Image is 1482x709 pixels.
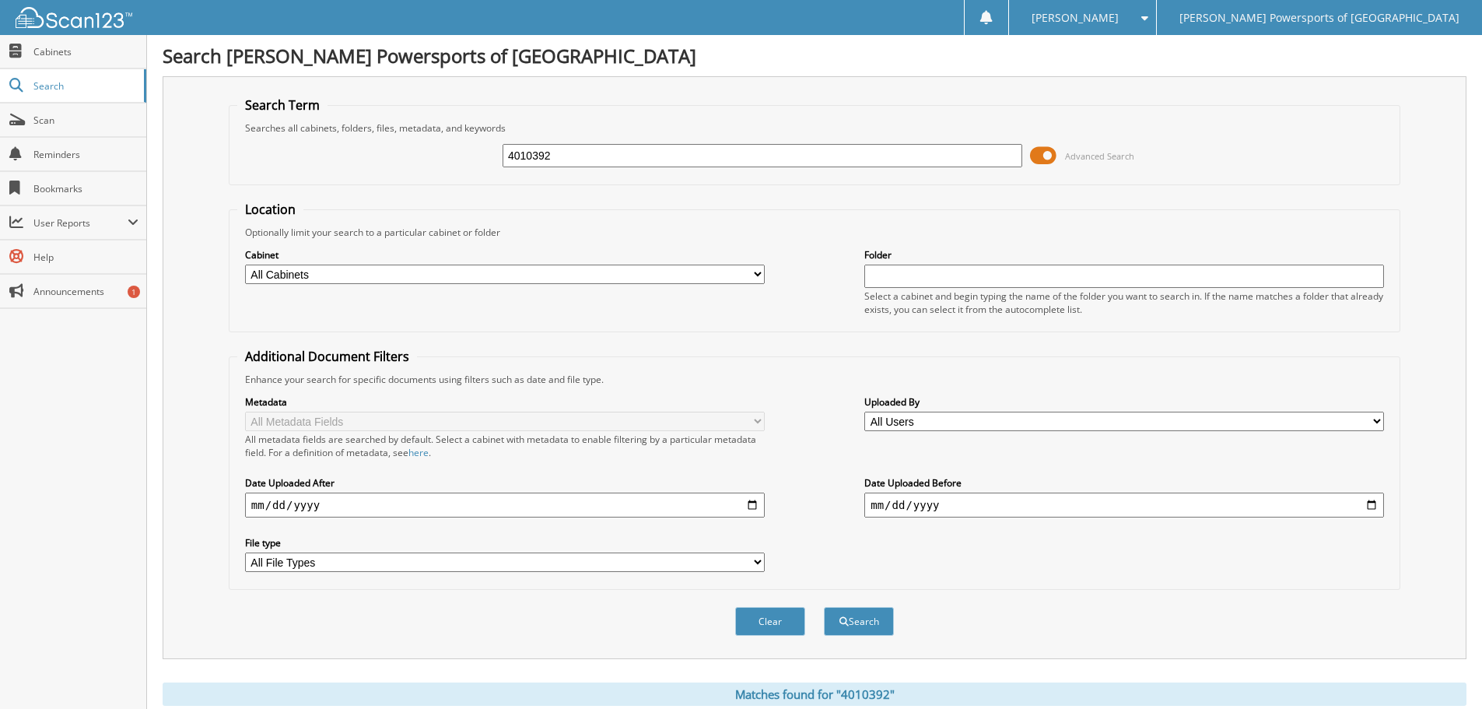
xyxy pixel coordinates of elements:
[735,607,805,636] button: Clear
[33,182,138,195] span: Bookmarks
[33,285,138,298] span: Announcements
[245,395,765,409] label: Metadata
[33,148,138,161] span: Reminders
[1065,150,1134,162] span: Advanced Search
[864,476,1384,490] label: Date Uploaded Before
[245,493,765,518] input: start
[864,395,1384,409] label: Uploaded By
[245,433,765,459] div: All metadata fields are searched by default. Select a cabinet with metadata to enable filtering b...
[1032,13,1119,23] span: [PERSON_NAME]
[33,251,138,264] span: Help
[237,226,1392,239] div: Optionally limit your search to a particular cabinet or folder
[245,536,765,549] label: File type
[245,476,765,490] label: Date Uploaded After
[33,45,138,58] span: Cabinets
[408,446,429,459] a: here
[824,607,894,636] button: Search
[16,7,132,28] img: scan123-logo-white.svg
[33,216,128,230] span: User Reports
[237,348,417,365] legend: Additional Document Filters
[33,79,136,93] span: Search
[33,114,138,127] span: Scan
[237,373,1392,386] div: Enhance your search for specific documents using filters such as date and file type.
[163,683,1466,706] div: Matches found for "4010392"
[1179,13,1459,23] span: [PERSON_NAME] Powersports of [GEOGRAPHIC_DATA]
[864,248,1384,261] label: Folder
[163,43,1466,68] h1: Search [PERSON_NAME] Powersports of [GEOGRAPHIC_DATA]
[237,97,328,114] legend: Search Term
[128,286,140,298] div: 1
[864,493,1384,518] input: end
[237,121,1392,135] div: Searches all cabinets, folders, files, metadata, and keywords
[237,201,303,218] legend: Location
[864,290,1384,316] div: Select a cabinet and begin typing the name of the folder you want to search in. If the name match...
[245,248,765,261] label: Cabinet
